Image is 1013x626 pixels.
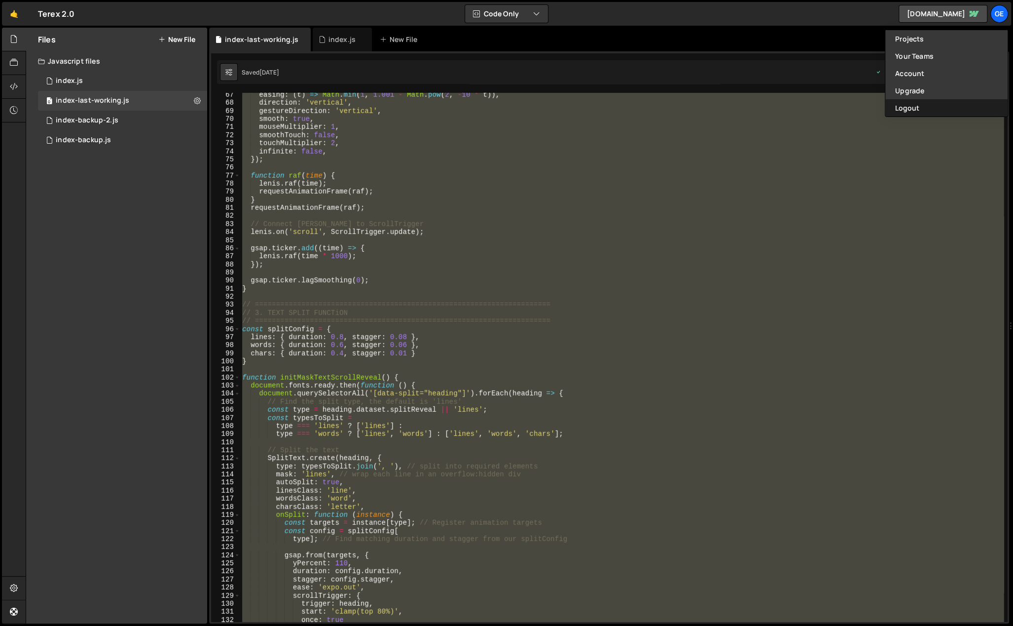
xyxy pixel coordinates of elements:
[211,382,240,390] div: 103
[465,5,548,23] button: Code Only
[211,454,240,462] div: 112
[211,576,240,584] div: 127
[990,5,1008,23] a: Ge
[211,495,240,503] div: 117
[56,96,129,105] div: index-last-working.js
[225,35,298,44] div: index-last-working.js
[885,65,1008,82] a: Account
[211,220,240,228] div: 83
[211,592,240,600] div: 129
[38,71,207,91] div: 16700/45632.js
[211,115,240,123] div: 70
[211,172,240,180] div: 77
[211,438,240,446] div: 110
[885,47,1008,65] a: Your Teams
[211,350,240,357] div: 99
[211,390,240,397] div: 104
[211,293,240,301] div: 92
[211,422,240,430] div: 108
[885,99,1008,117] button: Logout
[211,430,240,438] div: 109
[211,470,240,478] div: 114
[211,325,240,333] div: 96
[211,584,240,591] div: 128
[211,123,240,131] div: 71
[211,148,240,156] div: 74
[211,99,240,107] div: 68
[211,163,240,171] div: 76
[211,301,240,309] div: 93
[56,136,111,145] div: index-backup.js
[211,212,240,220] div: 82
[211,236,240,244] div: 85
[211,244,240,252] div: 86
[211,285,240,293] div: 91
[38,8,74,20] div: Terex 2.0
[259,68,279,77] div: [DATE]
[899,5,987,23] a: [DOMAIN_NAME]
[158,36,195,43] button: New File
[38,111,207,130] div: 16700/45762.js
[211,180,240,188] div: 78
[211,519,240,527] div: 120
[211,261,240,269] div: 88
[38,91,207,111] div: 16700/45763.js
[211,188,240,196] div: 79
[211,446,240,454] div: 111
[211,616,240,624] div: 132
[211,543,240,551] div: 123
[211,276,240,284] div: 90
[26,51,207,71] div: Javascript files
[211,196,240,204] div: 80
[242,68,279,77] div: Saved
[211,131,240,139] div: 72
[2,2,26,26] a: 🤙
[211,228,240,236] div: 84
[211,559,240,567] div: 125
[211,269,240,276] div: 89
[875,68,942,77] div: Dev and prod in sync
[56,116,118,125] div: index-backup-2.js
[211,414,240,422] div: 107
[38,130,207,150] div: 16700/45680.js
[211,91,240,99] div: 67
[211,463,240,470] div: 113
[211,252,240,260] div: 87
[211,365,240,373] div: 101
[211,406,240,414] div: 106
[211,608,240,616] div: 131
[380,35,421,44] div: New File
[328,35,356,44] div: index.js
[211,511,240,519] div: 119
[38,34,56,45] h2: Files
[211,357,240,365] div: 100
[211,551,240,559] div: 124
[211,107,240,115] div: 69
[211,309,240,317] div: 94
[211,333,240,341] div: 97
[885,82,1008,99] a: Upgrade
[211,487,240,495] div: 116
[211,398,240,406] div: 105
[211,478,240,486] div: 115
[211,527,240,535] div: 121
[885,30,1008,47] a: Projects
[211,600,240,608] div: 130
[211,535,240,543] div: 122
[46,98,52,106] span: 0
[211,204,240,212] div: 81
[211,374,240,382] div: 102
[211,567,240,575] div: 126
[211,317,240,325] div: 95
[211,156,240,163] div: 75
[56,77,83,85] div: index.js
[211,503,240,511] div: 118
[211,139,240,147] div: 73
[211,341,240,349] div: 98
